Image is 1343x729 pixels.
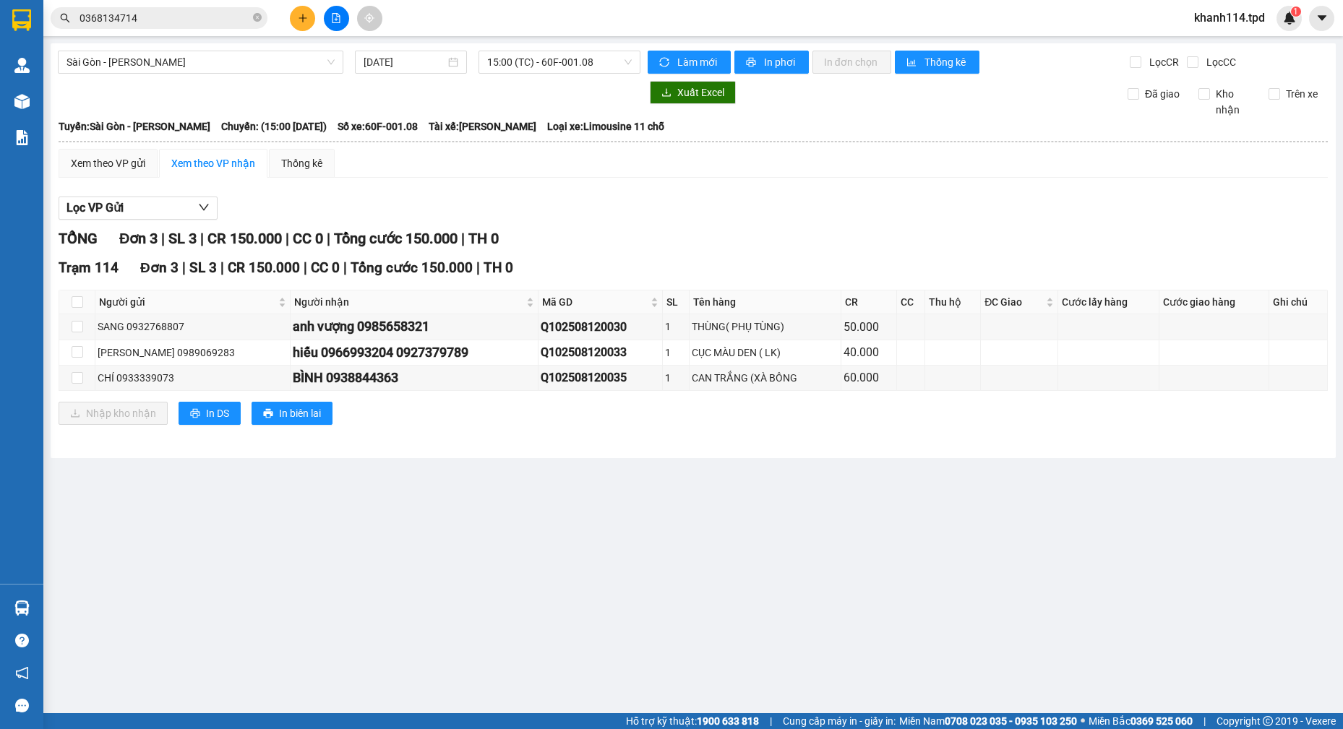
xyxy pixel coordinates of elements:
[200,230,204,247] span: |
[364,13,374,23] span: aim
[461,230,465,247] span: |
[665,345,687,361] div: 1
[692,370,838,386] div: CAN TRẮNG (XÀ BÔNG
[1081,718,1085,724] span: ⚪️
[925,290,981,314] th: Thu hộ
[648,51,731,74] button: syncLàm mới
[1309,6,1334,31] button: caret-down
[15,634,29,647] span: question-circle
[253,13,262,22] span: close-circle
[161,230,165,247] span: |
[294,294,523,310] span: Người nhận
[98,345,288,361] div: [PERSON_NAME] 0989069283
[1201,54,1238,70] span: Lọc CC
[98,319,288,335] div: SANG 0932768807
[665,370,687,386] div: 1
[783,713,896,729] span: Cung cấp máy in - giấy in:
[98,370,288,386] div: CHÍ 0933339073
[1139,86,1185,102] span: Đã giao
[484,259,513,276] span: TH 0
[897,290,926,314] th: CC
[690,290,841,314] th: Tên hàng
[844,368,894,387] div: 60.000
[1089,713,1193,729] span: Miền Bắc
[663,290,690,314] th: SL
[899,713,1077,729] span: Miền Nam
[547,118,664,134] span: Loại xe: Limousine 11 chỗ
[59,259,119,276] span: Trạm 114
[293,230,323,247] span: CC 0
[71,155,145,171] div: Xem theo VP gửi
[1280,86,1323,102] span: Trên xe
[1283,12,1296,25] img: icon-new-feature
[60,13,70,23] span: search
[677,54,719,70] span: Làm mới
[15,666,29,680] span: notification
[1130,715,1193,727] strong: 0369 525 060
[812,51,891,74] button: In đơn chọn
[1316,12,1329,25] span: caret-down
[343,259,347,276] span: |
[12,9,31,31] img: logo-vxr
[59,121,210,132] b: Tuyến: Sài Gòn - [PERSON_NAME]
[692,319,838,335] div: THÙNG( PHỤ TÙNG)
[168,230,197,247] span: SL 3
[119,230,158,247] span: Đơn 3
[15,699,29,712] span: message
[1291,7,1301,17] sup: 1
[429,118,536,134] span: Tài xế: [PERSON_NAME]
[14,130,30,145] img: solution-icon
[661,87,671,99] span: download
[906,57,919,69] span: bar-chart
[80,10,250,26] input: Tìm tên, số ĐT hoặc mã đơn
[626,713,759,729] span: Hỗ trợ kỹ thuật:
[665,319,687,335] div: 1
[764,54,797,70] span: In phơi
[487,51,632,73] span: 15:00 (TC) - 60F-001.08
[1269,290,1328,314] th: Ghi chú
[99,294,275,310] span: Người gửi
[541,343,661,361] div: Q102508120033
[14,94,30,109] img: warehouse-icon
[206,405,229,421] span: In DS
[293,316,536,337] div: anh vượng 0985658321
[179,402,241,425] button: printerIn DS
[228,259,300,276] span: CR 150.000
[351,259,473,276] span: Tổng cước 150.000
[327,230,330,247] span: |
[895,51,979,74] button: bar-chartThống kê
[539,340,664,366] td: Q102508120033
[253,12,262,25] span: close-circle
[1058,290,1159,314] th: Cước lấy hàng
[304,259,307,276] span: |
[14,58,30,73] img: warehouse-icon
[1203,713,1206,729] span: |
[542,294,648,310] span: Mã GD
[293,368,536,388] div: BÌNH 0938844363
[252,402,332,425] button: printerIn biên lai
[207,230,282,247] span: CR 150.000
[476,259,480,276] span: |
[221,118,327,134] span: Chuyến: (15:00 [DATE])
[334,230,458,247] span: Tổng cước 150.000
[198,202,210,213] span: down
[746,57,758,69] span: printer
[311,259,340,276] span: CC 0
[279,405,321,421] span: In biên lai
[659,57,671,69] span: sync
[364,54,445,70] input: 12/08/2025
[263,408,273,420] span: printer
[66,199,124,217] span: Lọc VP Gửi
[298,13,308,23] span: plus
[59,197,218,220] button: Lọc VP Gửi
[539,314,664,340] td: Q102508120030
[324,6,349,31] button: file-add
[1263,716,1273,726] span: copyright
[692,345,838,361] div: CỤC MÀU DEN ( LK)
[734,51,809,74] button: printerIn phơi
[924,54,968,70] span: Thống kê
[984,294,1043,310] span: ĐC Giao
[1210,86,1258,118] span: Kho nhận
[541,368,661,387] div: Q102508120035
[945,715,1077,727] strong: 0708 023 035 - 0935 103 250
